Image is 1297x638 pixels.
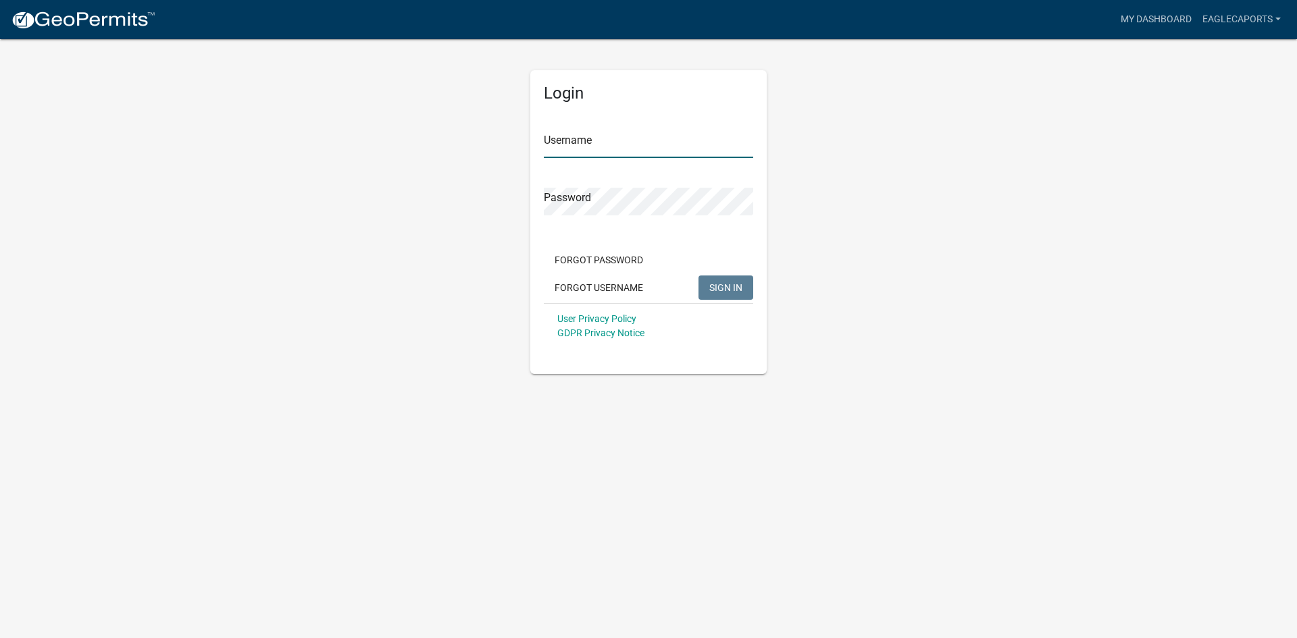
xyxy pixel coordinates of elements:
[557,313,636,324] a: User Privacy Policy
[1115,7,1197,32] a: My Dashboard
[1197,7,1286,32] a: EagleCaports
[709,282,742,292] span: SIGN IN
[544,248,654,272] button: Forgot Password
[557,327,644,338] a: GDPR Privacy Notice
[544,275,654,300] button: Forgot Username
[698,275,753,300] button: SIGN IN
[544,84,753,103] h5: Login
